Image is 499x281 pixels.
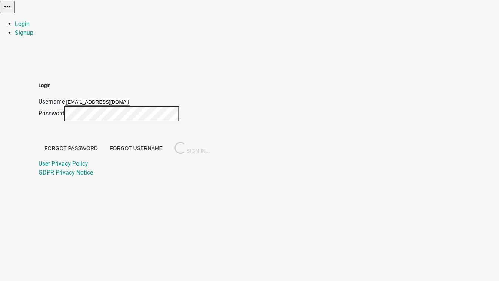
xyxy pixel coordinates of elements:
[39,142,104,155] button: Forgot Password
[15,20,30,27] a: Login
[3,2,12,11] i: more_horiz
[169,139,216,158] button: SIGN IN...
[39,160,88,167] a: User Privacy Policy
[15,29,33,36] a: Signup
[174,148,210,154] span: SIGN IN...
[39,169,93,176] a: GDPR Privacy Notice
[39,110,64,117] label: Password
[39,82,216,89] h5: Login
[39,98,65,105] label: Username
[104,142,169,155] button: Forgot Username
